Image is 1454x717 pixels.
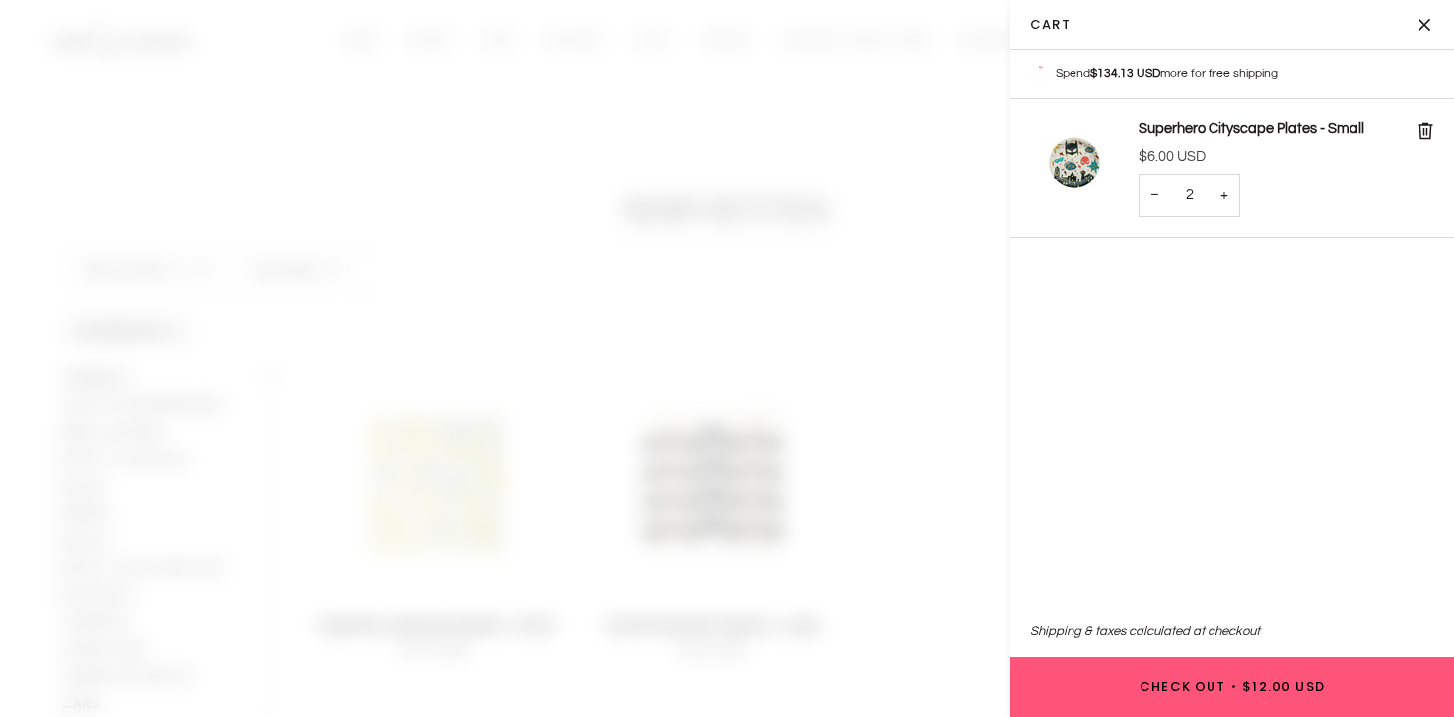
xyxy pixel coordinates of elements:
span: • [1226,681,1243,693]
a: Superhero Cityscape Plates - Small [1139,121,1364,136]
em: Shipping & taxes calculated at checkout [1030,624,1260,638]
button: + [1209,174,1240,218]
span: Spend more for free shipping [1056,66,1278,82]
span: $134.13 USD [1090,67,1160,80]
a: Superhero Cityscape Plates - Small [1030,118,1119,217]
img: Superhero Cityscape Plates - Small [1030,118,1119,207]
button: − [1139,174,1170,218]
p: $6.00 USD [1139,146,1434,168]
button: Check Out• $12.00 USD [1010,657,1454,717]
span: $12.00 USD [1242,681,1325,693]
